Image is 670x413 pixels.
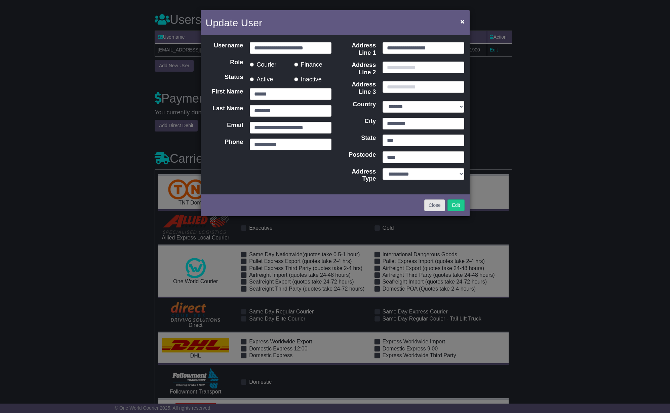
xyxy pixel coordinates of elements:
[202,74,247,83] label: Status
[250,59,276,69] label: Courier
[294,59,322,69] label: Finance
[335,101,380,113] label: Country
[294,63,298,67] input: Finance
[457,14,468,28] button: Close
[202,122,247,134] label: Email
[250,74,273,83] label: Active
[250,63,254,67] input: Courier
[250,77,254,81] input: Active
[294,77,298,81] input: Inactive
[294,74,322,83] label: Inactive
[335,42,380,57] label: Address Line 1
[202,59,247,69] label: Role
[202,105,247,117] label: Last Name
[335,135,380,146] label: State
[202,42,247,54] label: Username
[447,199,464,211] button: Edit
[424,199,445,211] button: Close
[202,88,247,100] label: First Name
[335,151,380,163] label: Postcode
[335,168,380,183] label: Address Type
[335,118,380,129] label: City
[460,17,464,25] span: ×
[335,81,380,96] label: Address Line 3
[206,15,262,30] h4: Update User
[202,139,247,150] label: Phone
[335,62,380,76] label: Address Line 2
